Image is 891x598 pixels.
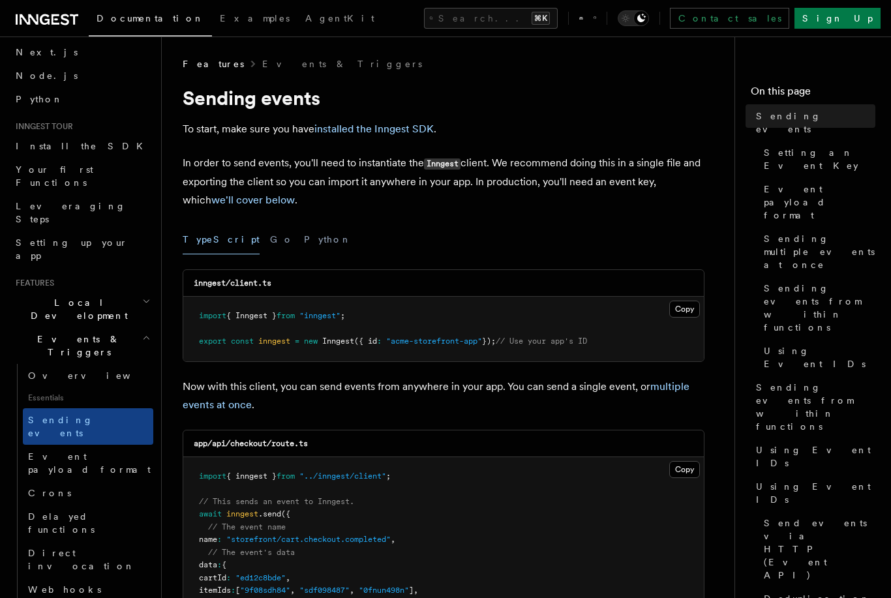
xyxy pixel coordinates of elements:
a: Crons [23,481,153,505]
span: Setting an Event Key [764,146,875,172]
code: app/api/checkout/route.ts [194,439,308,448]
span: Using Event IDs [756,443,875,470]
a: Send events via HTTP (Event API) [759,511,875,587]
span: , [290,586,295,595]
span: data [199,560,217,569]
span: Events & Triggers [10,333,142,359]
button: Toggle dark mode [618,10,649,26]
a: Sending events [751,104,875,141]
span: ; [340,311,345,320]
span: const [231,336,254,346]
span: new [304,336,318,346]
span: Event payload format [764,183,875,222]
span: : [377,336,382,346]
span: Send events via HTTP (Event API) [764,516,875,582]
span: Sending events [756,110,875,136]
span: Setting up your app [16,237,128,261]
a: Node.js [10,64,153,87]
span: Sending events from within functions [764,282,875,334]
span: import [199,471,226,481]
a: Direct invocation [23,541,153,578]
span: cartId [199,573,226,582]
code: Inngest [424,158,461,170]
code: inngest/client.ts [194,278,271,288]
span: Overview [28,370,162,381]
span: Sending multiple events at once [764,232,875,271]
span: Webhooks [28,584,101,595]
span: Local Development [10,296,142,322]
span: "ed12c8bde" [235,573,286,582]
span: // The event name [208,522,286,531]
span: Sending events from within functions [756,381,875,433]
a: Using Event IDs [759,339,875,376]
kbd: ⌘K [532,12,550,25]
a: multiple events at once [183,380,689,411]
a: Setting up your app [10,231,153,267]
span: Inngest [322,336,354,346]
a: Event payload format [23,445,153,481]
a: Next.js [10,40,153,64]
button: Copy [669,461,700,478]
span: name [199,535,217,544]
span: Your first Functions [16,164,93,188]
a: Python [10,87,153,111]
span: await [199,509,222,518]
a: Examples [212,4,297,35]
span: "0fnun498n" [359,586,409,595]
a: Install the SDK [10,134,153,158]
span: "sdf098487" [299,586,350,595]
span: { [222,560,226,569]
span: "storefront/cart.checkout.completed" [226,535,391,544]
a: AgentKit [297,4,382,35]
p: In order to send events, you'll need to instantiate the client. We recommend doing this in a sing... [183,154,704,209]
a: Overview [23,364,153,387]
button: TypeScript [183,225,260,254]
span: Direct invocation [28,548,135,571]
a: Sign Up [794,8,881,29]
a: Leveraging Steps [10,194,153,231]
span: { Inngest } [226,311,277,320]
a: Your first Functions [10,158,153,194]
span: : [217,560,222,569]
a: Setting an Event Key [759,141,875,177]
span: ] [409,586,414,595]
span: Event payload format [28,451,151,475]
a: Contact sales [670,8,789,29]
span: , [391,535,395,544]
a: Documentation [89,4,212,37]
button: Events & Triggers [10,327,153,364]
span: Examples [220,13,290,23]
span: Sending events [28,415,93,438]
span: Next.js [16,47,78,57]
span: Using Event IDs [764,344,875,370]
button: Local Development [10,291,153,327]
a: Using Event IDs [751,475,875,511]
span: inngest [226,509,258,518]
span: AgentKit [305,13,374,23]
span: , [350,586,354,595]
span: : [226,573,231,582]
a: Using Event IDs [751,438,875,475]
span: import [199,311,226,320]
a: Sending events from within functions [759,277,875,339]
a: Events & Triggers [262,57,422,70]
span: Essentials [23,387,153,408]
button: Copy [669,301,700,318]
span: ({ [281,509,290,518]
span: "9f08sdh84" [240,586,290,595]
span: Features [10,278,54,288]
span: , [286,573,290,582]
span: "../inngest/client" [299,471,386,481]
span: .send [258,509,281,518]
button: Go [270,225,294,254]
span: from [277,311,295,320]
span: : [217,535,222,544]
h4: On this page [751,83,875,104]
a: Sending multiple events at once [759,227,875,277]
span: // The event's data [208,548,295,557]
span: Leveraging Steps [16,201,126,224]
h1: Sending events [183,86,704,110]
span: // Use your app's ID [496,336,587,346]
a: installed the Inngest SDK [314,123,434,135]
span: from [277,471,295,481]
